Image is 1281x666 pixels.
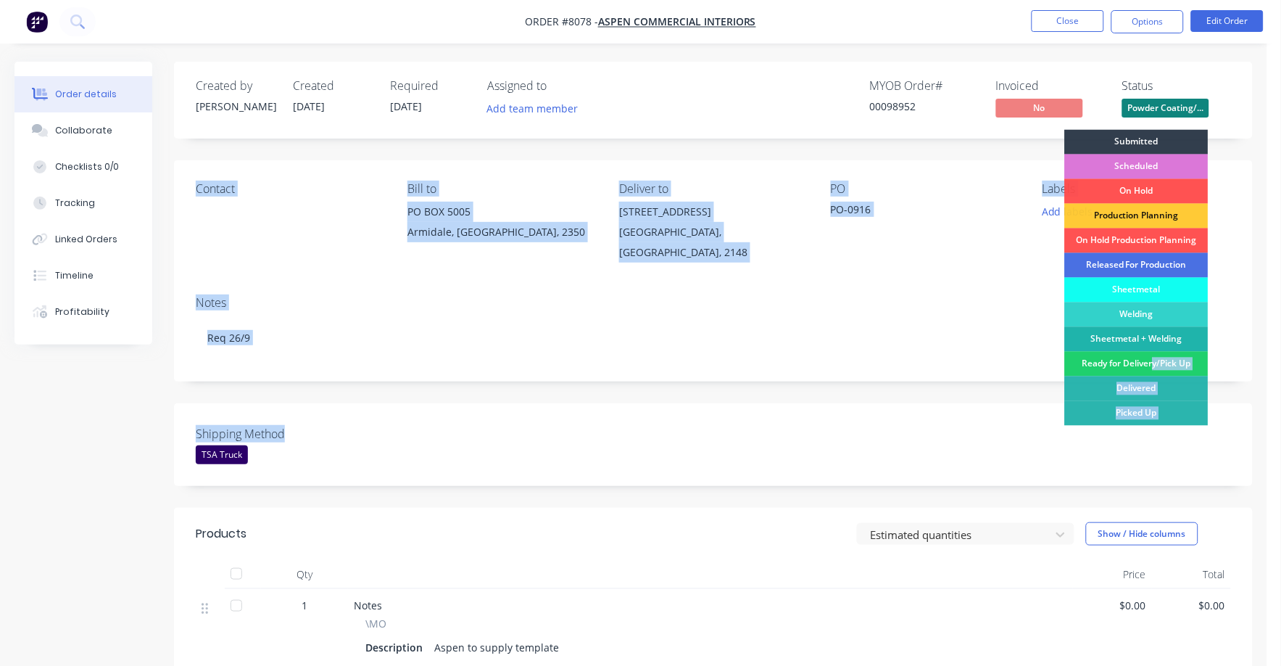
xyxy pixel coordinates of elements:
[1065,278,1209,303] div: Sheetmetal
[1152,560,1231,589] div: Total
[390,99,422,113] span: [DATE]
[619,222,808,263] div: [GEOGRAPHIC_DATA], [GEOGRAPHIC_DATA], 2148
[619,202,808,263] div: [STREET_ADDRESS][GEOGRAPHIC_DATA], [GEOGRAPHIC_DATA], 2148
[870,99,979,114] div: 00098952
[365,637,428,658] div: Description
[26,11,48,33] img: Factory
[487,79,632,93] div: Assigned to
[55,88,117,101] div: Order details
[196,525,246,543] div: Products
[1122,99,1209,117] span: Powder Coating/...
[14,185,152,221] button: Tracking
[55,197,95,210] div: Tracking
[428,637,565,658] div: Aspen to supply template
[390,79,470,93] div: Required
[55,305,109,318] div: Profitability
[55,269,94,282] div: Timeline
[407,222,596,242] div: Armidale, [GEOGRAPHIC_DATA], 2350
[196,425,377,443] label: Shipping Method
[196,316,1231,360] div: Req 26/9
[293,79,373,93] div: Created
[1065,130,1209,155] div: Submitted
[1158,598,1225,613] span: $0.00
[1042,182,1231,196] div: Labels
[302,598,307,613] span: 1
[196,99,275,114] div: [PERSON_NAME]
[487,99,586,118] button: Add team member
[1065,327,1209,352] div: Sheetmetal + Welding
[1065,352,1209,377] div: Ready for Delivery/Pick Up
[407,182,596,196] div: Bill to
[1065,229,1209,253] div: On Hold Production Planning
[525,15,598,29] span: Order #8078 -
[196,79,275,93] div: Created by
[1122,99,1209,120] button: Powder Coating/...
[1065,377,1209,401] div: Delivered
[1122,79,1231,93] div: Status
[261,560,348,589] div: Qty
[831,182,1019,196] div: PO
[996,99,1083,117] span: No
[598,15,756,29] a: Aspen Commercial Interiors
[14,258,152,294] button: Timeline
[14,76,152,112] button: Order details
[831,202,1012,222] div: PO-0916
[14,149,152,185] button: Checklists 0/0
[1035,202,1101,221] button: Add labels
[1065,179,1209,204] div: On Hold
[619,182,808,196] div: Deliver to
[14,221,152,258] button: Linked Orders
[1065,303,1209,327] div: Welding
[1086,522,1198,546] button: Show / Hide columns
[1111,10,1184,33] button: Options
[196,445,248,464] div: TSA Truck
[479,99,586,118] button: Add team member
[407,202,596,222] div: PO BOX 5005
[354,599,382,612] span: Notes
[14,294,152,330] button: Profitability
[55,124,112,137] div: Collaborate
[996,79,1105,93] div: Invoiced
[407,202,596,248] div: PO BOX 5005Armidale, [GEOGRAPHIC_DATA], 2350
[1065,204,1209,229] div: Production Planning
[1065,253,1209,278] div: Released For Production
[365,616,386,631] span: \MO
[1073,560,1152,589] div: Price
[14,112,152,149] button: Collaborate
[196,182,384,196] div: Contact
[1079,598,1146,613] span: $0.00
[55,160,119,173] div: Checklists 0/0
[196,296,1231,310] div: Notes
[619,202,808,222] div: [STREET_ADDRESS]
[293,99,325,113] span: [DATE]
[55,233,117,246] div: Linked Orders
[1191,10,1264,32] button: Edit Order
[1065,155,1209,179] div: Scheduled
[1032,10,1104,32] button: Close
[870,79,979,93] div: MYOB Order #
[1065,401,1209,426] div: Picked Up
